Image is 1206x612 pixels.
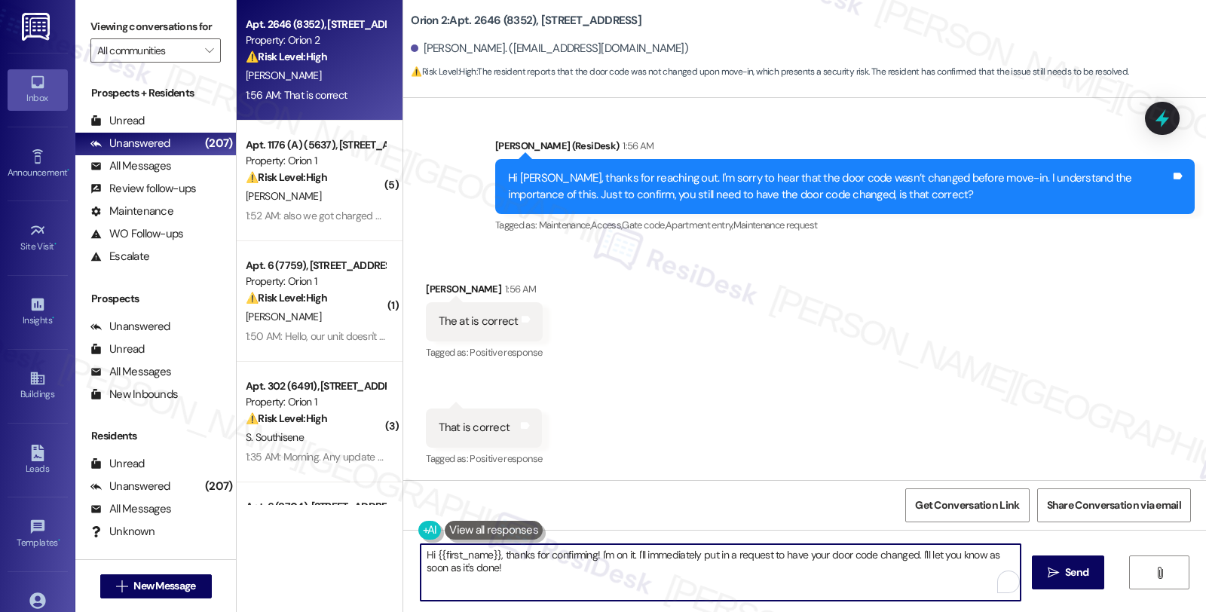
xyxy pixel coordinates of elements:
[246,50,327,63] strong: ⚠️ Risk Level: High
[246,88,347,102] div: 1:56 AM: That is correct
[1154,567,1165,579] i: 
[426,281,542,302] div: [PERSON_NAME]
[90,181,196,197] div: Review follow-ups
[426,448,542,470] div: Tagged as:
[421,544,1021,601] textarea: To enrich screen reader interactions, please activate Accessibility in Grammarly extension settings
[915,497,1019,513] span: Get Conversation Link
[8,69,68,110] a: Inbox
[619,138,654,154] div: 1:56 AM
[470,452,542,465] span: Positive response
[8,292,68,332] a: Insights •
[75,428,236,444] div: Residents
[246,394,385,410] div: Property: Orion 1
[439,420,510,436] div: That is correct
[90,319,170,335] div: Unanswered
[246,430,304,444] span: S. Southisene
[1032,555,1105,589] button: Send
[1048,567,1059,579] i: 
[495,138,1195,159] div: [PERSON_NAME] (ResiDesk)
[90,456,145,472] div: Unread
[246,137,385,153] div: Apt. 1176 (A) (5637), [STREET_ADDRESS]
[246,310,321,323] span: [PERSON_NAME]
[1037,488,1191,522] button: Share Conversation via email
[8,440,68,481] a: Leads
[539,219,591,231] span: Maintenance ,
[246,378,385,394] div: Apt. 302 (6491), [STREET_ADDRESS]
[90,203,173,219] div: Maintenance
[75,291,236,307] div: Prospects
[90,113,145,129] div: Unread
[90,387,178,402] div: New Inbounds
[8,218,68,259] a: Site Visit •
[426,341,542,363] div: Tagged as:
[246,412,327,425] strong: ⚠️ Risk Level: High
[246,258,385,274] div: Apt. 6 (7759), [STREET_ADDRESS]
[8,366,68,406] a: Buildings
[591,219,622,231] span: Access ,
[97,38,197,63] input: All communities
[90,479,170,494] div: Unanswered
[246,17,385,32] div: Apt. 2646 (8352), [STREET_ADDRESS]
[54,239,57,249] span: •
[622,219,666,231] span: Gate code ,
[100,574,212,598] button: New Message
[411,41,688,57] div: [PERSON_NAME]. ([EMAIL_ADDRESS][DOMAIN_NAME])
[133,578,195,594] span: New Message
[733,219,818,231] span: Maintenance request
[246,189,321,203] span: [PERSON_NAME]
[58,535,60,546] span: •
[67,165,69,176] span: •
[246,209,1134,222] div: 1:52 AM: also we got charged $100 for a late fee but we paid our monthly payment in full, the dep...
[201,132,236,155] div: (207)
[22,13,53,41] img: ResiDesk Logo
[508,170,1171,203] div: Hi [PERSON_NAME], thanks for reaching out. I'm sorry to hear that the door code wasn’t changed be...
[411,64,1128,80] span: : The resident reports that the door code was not changed upon move-in, which presents a security...
[905,488,1029,522] button: Get Conversation Link
[90,158,171,174] div: All Messages
[246,291,327,304] strong: ⚠️ Risk Level: High
[501,281,536,297] div: 1:56 AM
[90,524,155,540] div: Unknown
[90,136,170,151] div: Unanswered
[1047,497,1181,513] span: Share Conversation via email
[246,170,327,184] strong: ⚠️ Risk Level: High
[90,341,145,357] div: Unread
[246,69,321,82] span: [PERSON_NAME]
[246,499,385,515] div: Apt. 6 (8704), [STREET_ADDRESS]
[246,32,385,48] div: Property: Orion 2
[1065,565,1088,580] span: Send
[205,44,213,57] i: 
[246,450,941,464] div: 1:35 AM: Morning. Any update on my sub tenant application? I have send the request over since las...
[411,66,476,78] strong: ⚠️ Risk Level: High
[246,274,385,289] div: Property: Orion 1
[90,249,149,265] div: Escalate
[470,346,542,359] span: Positive response
[411,13,641,29] b: Orion 2: Apt. 2646 (8352), [STREET_ADDRESS]
[8,514,68,555] a: Templates •
[246,329,903,343] div: 1:50 AM: Hello, our unit doesn't have any WiFi serviced even though we're paying for it with a co...
[75,85,236,101] div: Prospects + Residents
[246,153,385,169] div: Property: Orion 1
[90,15,221,38] label: Viewing conversations for
[116,580,127,592] i: 
[439,314,518,329] div: The at is correct
[201,475,236,498] div: (207)
[90,364,171,380] div: All Messages
[90,226,183,242] div: WO Follow-ups
[90,501,171,517] div: All Messages
[52,313,54,323] span: •
[495,214,1195,236] div: Tagged as:
[666,219,733,231] span: Apartment entry ,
